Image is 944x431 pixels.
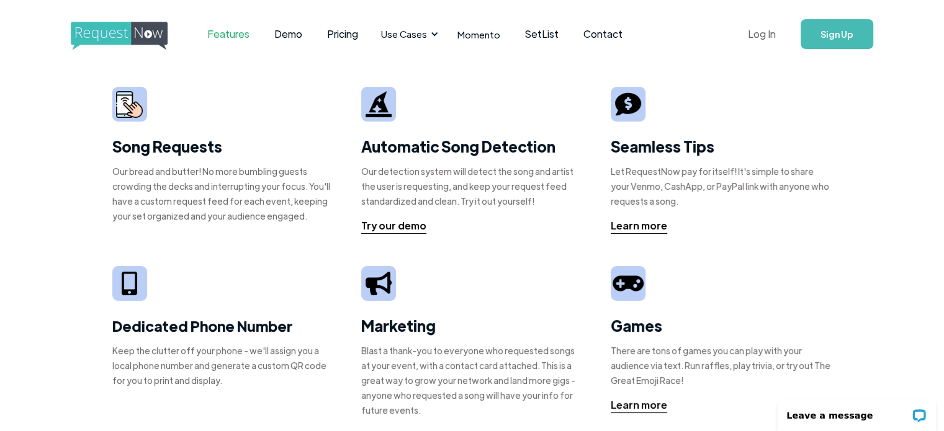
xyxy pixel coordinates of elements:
iframe: LiveChat chat widget [770,392,944,431]
a: home [71,22,164,47]
strong: Automatic Song Detection [361,136,555,156]
img: wizard hat [366,91,392,117]
div: Use Cases [381,27,427,41]
img: requestnow logo [71,22,191,50]
a: Sign Up [801,19,873,49]
div: Use Cases [374,15,442,53]
strong: Marketing [361,316,436,335]
div: There are tons of games you can play with your audience via text. Run raffles, play trivia, or tr... [611,343,832,388]
a: Features [195,15,262,53]
img: video game [613,271,644,296]
a: Momento [445,16,513,53]
a: Log In [735,12,788,56]
div: Our detection system will detect the song and artist the user is requesting, and keep your reques... [361,164,583,208]
div: Try our demo [361,218,426,233]
strong: Games [611,316,662,335]
div: Let RequestNow pay for itself! It's simple to share your Venmo, CashApp, or PayPal link with anyo... [611,164,832,208]
a: Try our demo [361,218,426,234]
a: Contact [571,15,635,53]
img: tip sign [615,91,641,117]
div: Our bread and butter! No more bumbling guests crowding the decks and interrupting your focus. You... [112,164,334,223]
strong: Dedicated Phone Number [112,316,293,335]
img: iphone [122,272,137,296]
div: Learn more [611,218,667,233]
a: SetList [513,15,571,53]
a: Learn more [611,218,667,234]
a: Pricing [315,15,371,53]
a: Learn more [611,398,667,413]
strong: Song Requests [112,136,222,156]
img: smarphone [116,91,143,118]
img: megaphone [366,272,392,295]
div: Keep the clutter off your phone - we'll assign you a local phone number and generate a custom QR ... [112,343,334,388]
a: Demo [262,15,315,53]
strong: Seamless Tips [611,136,714,156]
div: Blast a thank-you to everyone who requested songs at your event, with a contact card attached. Th... [361,343,583,417]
